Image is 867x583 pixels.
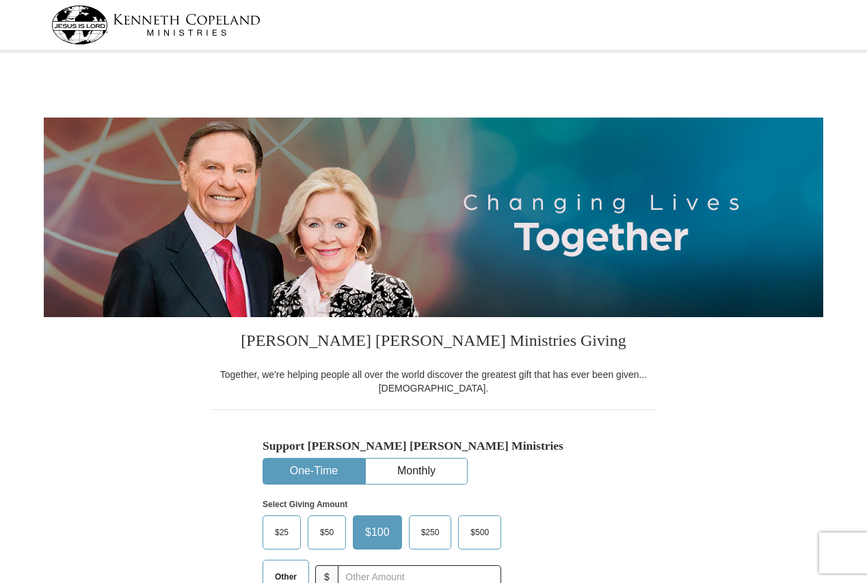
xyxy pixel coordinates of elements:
[313,522,341,543] span: $50
[263,459,364,484] button: One-Time
[263,500,347,509] strong: Select Giving Amount
[414,522,446,543] span: $250
[464,522,496,543] span: $500
[268,522,295,543] span: $25
[263,439,604,453] h5: Support [PERSON_NAME] [PERSON_NAME] Ministries
[358,522,397,543] span: $100
[51,5,261,44] img: kcm-header-logo.svg
[211,368,656,395] div: Together, we're helping people all over the world discover the greatest gift that has ever been g...
[366,459,467,484] button: Monthly
[211,317,656,368] h3: [PERSON_NAME] [PERSON_NAME] Ministries Giving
